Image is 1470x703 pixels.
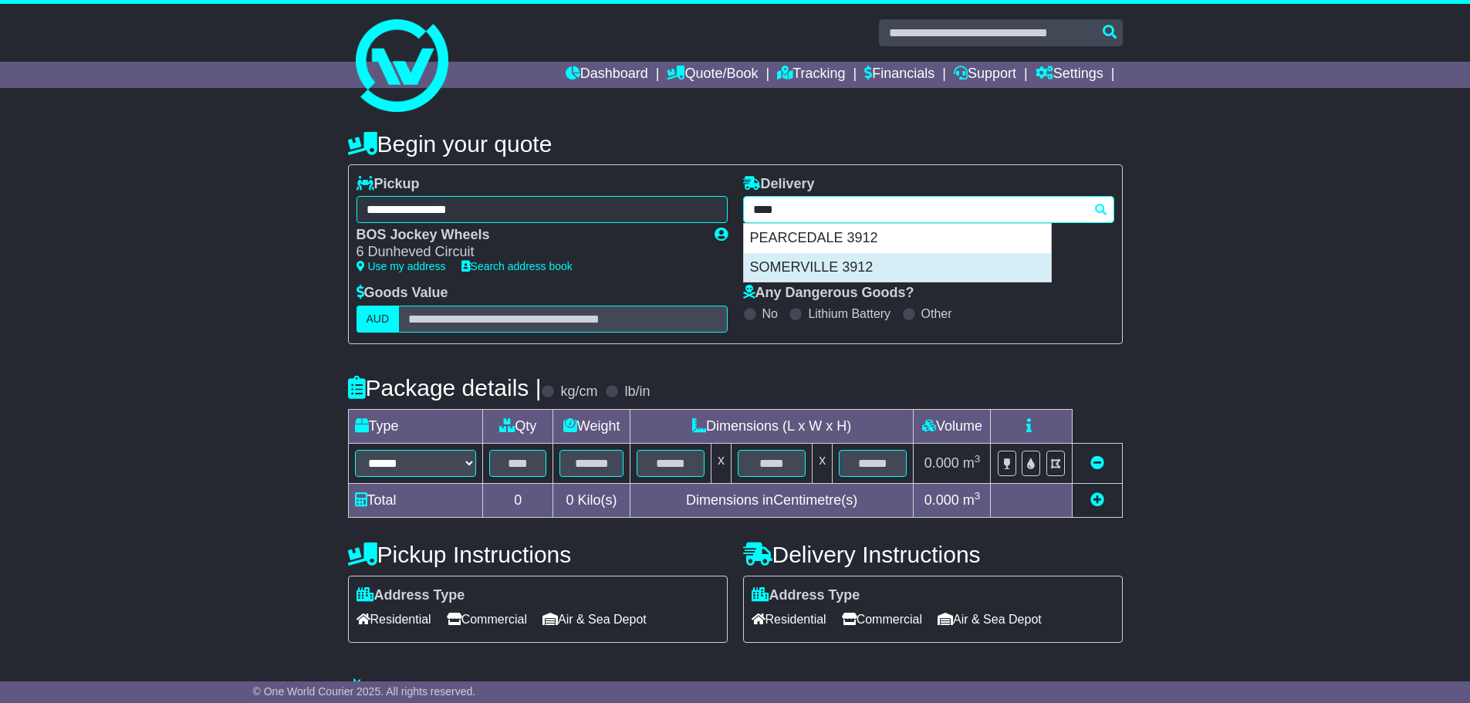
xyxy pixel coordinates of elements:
[348,678,1123,703] h4: Warranty & Insurance
[744,253,1051,282] div: SOMERVILLE 3912
[630,483,914,517] td: Dimensions in Centimetre(s)
[348,542,728,567] h4: Pickup Instructions
[743,176,815,193] label: Delivery
[938,607,1042,631] span: Air & Sea Depot
[975,490,981,502] sup: 3
[566,492,574,508] span: 0
[357,260,446,272] a: Use my address
[808,306,890,321] label: Lithium Battery
[624,384,650,401] label: lb/in
[357,607,431,631] span: Residential
[357,244,699,261] div: 6 Dunheved Circuit
[954,62,1016,88] a: Support
[483,483,553,517] td: 0
[813,443,833,483] td: x
[348,409,483,443] td: Type
[924,455,959,471] span: 0.000
[357,227,699,244] div: BOS Jockey Wheels
[921,306,952,321] label: Other
[743,285,914,302] label: Any Dangerous Goods?
[1036,62,1103,88] a: Settings
[777,62,845,88] a: Tracking
[963,492,981,508] span: m
[447,607,527,631] span: Commercial
[842,607,922,631] span: Commercial
[542,607,647,631] span: Air & Sea Depot
[1090,492,1104,508] a: Add new item
[357,285,448,302] label: Goods Value
[553,409,630,443] td: Weight
[963,455,981,471] span: m
[553,483,630,517] td: Kilo(s)
[566,62,648,88] a: Dashboard
[483,409,553,443] td: Qty
[357,176,420,193] label: Pickup
[667,62,758,88] a: Quote/Book
[752,607,826,631] span: Residential
[924,492,959,508] span: 0.000
[864,62,934,88] a: Financials
[357,306,400,333] label: AUD
[743,196,1114,223] typeahead: Please provide city
[357,587,465,604] label: Address Type
[975,453,981,465] sup: 3
[744,224,1051,253] div: PEARCEDALE 3912
[762,306,778,321] label: No
[461,260,573,272] a: Search address book
[630,409,914,443] td: Dimensions (L x W x H)
[348,375,542,401] h4: Package details |
[348,131,1123,157] h4: Begin your quote
[711,443,732,483] td: x
[560,384,597,401] label: kg/cm
[743,542,1123,567] h4: Delivery Instructions
[1090,455,1104,471] a: Remove this item
[348,483,483,517] td: Total
[914,409,991,443] td: Volume
[253,685,476,698] span: © One World Courier 2025. All rights reserved.
[752,587,860,604] label: Address Type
